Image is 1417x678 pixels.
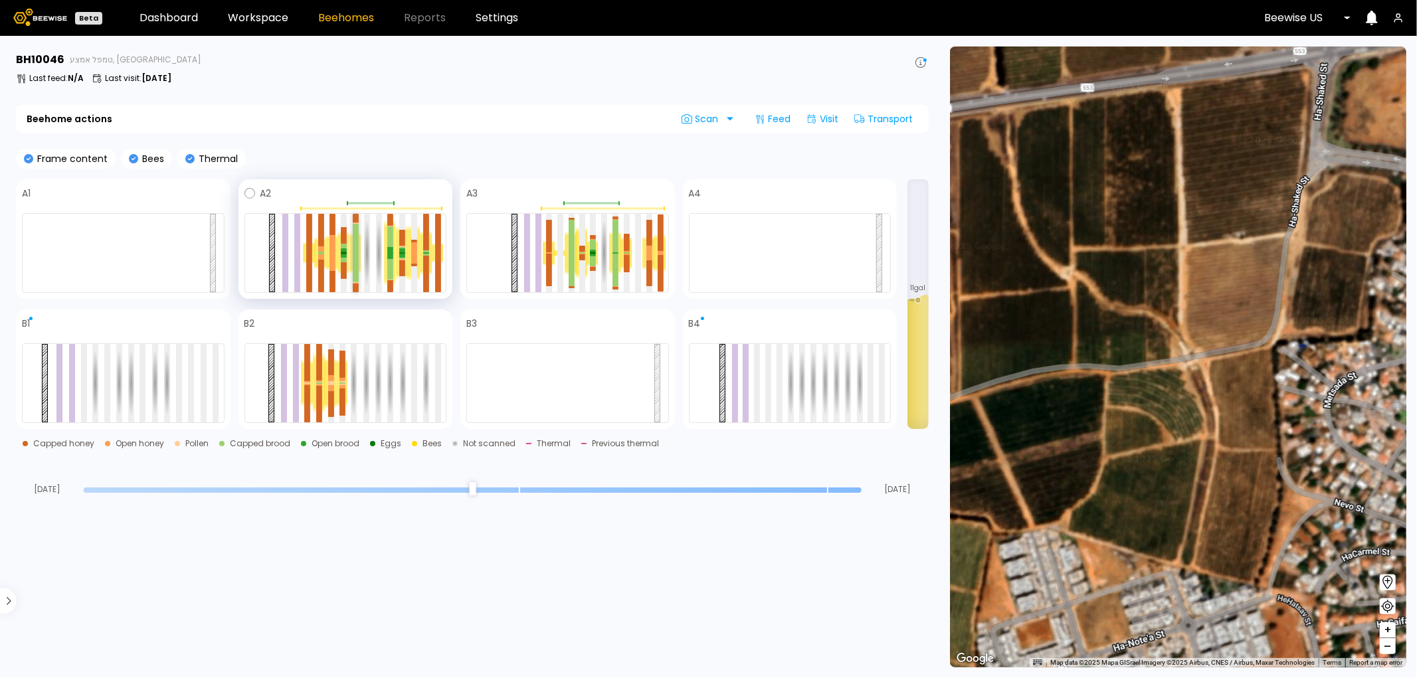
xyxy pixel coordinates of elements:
img: Google [953,650,997,667]
a: Terms [1323,659,1341,666]
a: Dashboard [140,13,198,23]
a: Open this area in Google Maps (opens a new window) [953,650,997,667]
b: N/A [68,72,84,84]
button: + [1380,622,1396,638]
div: Capped honey [33,440,94,448]
h4: B3 [466,319,477,328]
h4: A4 [689,189,702,198]
p: Bees [138,154,164,163]
img: Beewise logo [13,9,67,26]
h4: A3 [466,189,478,198]
div: Capped brood [230,440,290,448]
span: Map data ©2025 Mapa GISrael Imagery ©2025 Airbus, CNES / Airbus, Maxar Technologies [1050,659,1315,666]
button: – [1380,638,1396,654]
p: Thermal [195,154,238,163]
h4: B4 [689,319,701,328]
div: Visit [801,108,844,129]
span: Reports [404,13,446,23]
div: Beta [75,12,102,25]
span: – [1384,638,1392,655]
span: Scan [682,114,723,124]
a: Report a map error [1349,659,1402,666]
a: Workspace [228,13,288,23]
div: Previous thermal [592,440,659,448]
div: Eggs [381,440,401,448]
h4: A1 [22,189,31,198]
a: Beehomes [318,13,374,23]
span: [DATE] [16,485,78,493]
span: [DATE] [866,485,929,493]
span: טמפל אמצע, [GEOGRAPHIC_DATA] [70,56,201,64]
div: Bees [423,440,442,448]
b: Beehome actions [27,114,112,124]
span: + [1384,622,1392,638]
p: Last feed : [29,74,84,82]
span: 11 gal [911,285,926,292]
h4: B2 [244,319,255,328]
b: [DATE] [142,72,171,84]
div: Feed [749,108,796,129]
h3: BH 10046 [16,54,64,65]
h4: A2 [260,189,272,198]
h4: B1 [22,319,30,328]
p: Frame content [33,154,108,163]
p: Last visit : [105,74,171,82]
div: Not scanned [463,440,516,448]
div: Transport [849,108,918,129]
div: Open brood [312,440,359,448]
div: Open honey [116,440,164,448]
div: Pollen [185,440,209,448]
a: Settings [476,13,518,23]
button: Keyboard shortcuts [1033,658,1042,667]
div: Thermal [537,440,571,448]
